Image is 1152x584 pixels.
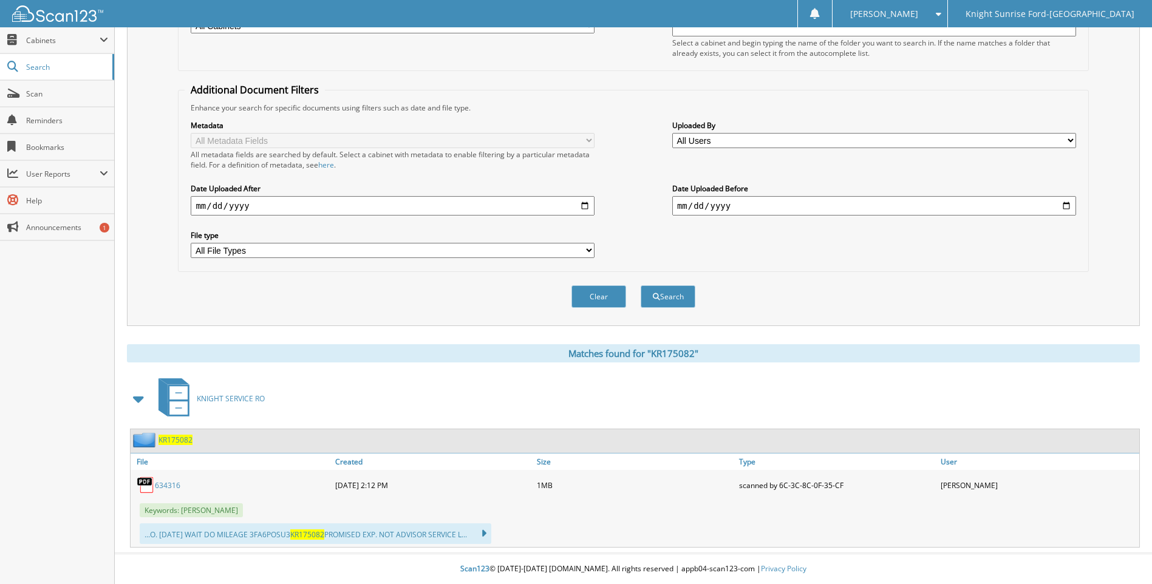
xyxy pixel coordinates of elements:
[672,196,1076,216] input: end
[140,503,243,517] span: Keywords: [PERSON_NAME]
[318,160,334,170] a: here
[191,120,595,131] label: Metadata
[185,83,325,97] legend: Additional Document Filters
[140,523,491,544] div: ...O. [DATE] WAIT DO MILEAGE 3FA6POSU3 PROMISED EXP. NOT ADVISOR SERVICE L...
[761,563,806,574] a: Privacy Policy
[191,230,595,240] label: File type
[672,38,1076,58] div: Select a cabinet and begin typing the name of the folder you want to search in. If the name match...
[191,149,595,170] div: All metadata fields are searched by default. Select a cabinet with metadata to enable filtering b...
[736,473,938,497] div: scanned by 6C-3C-8C-0F-35-CF
[641,285,695,308] button: Search
[26,169,100,179] span: User Reports
[534,473,735,497] div: 1MB
[938,473,1139,497] div: [PERSON_NAME]
[332,473,534,497] div: [DATE] 2:12 PM
[158,435,193,445] a: KR175082
[672,120,1076,131] label: Uploaded By
[672,183,1076,194] label: Date Uploaded Before
[197,393,265,404] span: KNIGHT SERVICE RO
[26,222,108,233] span: Announcements
[185,103,1082,113] div: Enhance your search for specific documents using filters such as date and file type.
[191,183,595,194] label: Date Uploaded After
[332,453,534,470] a: Created
[151,375,265,423] a: KNIGHT SERVICE RO
[736,453,938,470] a: Type
[966,10,1134,18] span: Knight Sunrise Ford-[GEOGRAPHIC_DATA]
[127,344,1140,362] div: Matches found for "KR175082"
[534,453,735,470] a: Size
[26,62,106,72] span: Search
[133,432,158,447] img: folder2.png
[26,35,100,46] span: Cabinets
[12,5,103,22] img: scan123-logo-white.svg
[571,285,626,308] button: Clear
[115,554,1152,584] div: © [DATE]-[DATE] [DOMAIN_NAME]. All rights reserved | appb04-scan123-com |
[460,563,489,574] span: Scan123
[26,195,108,206] span: Help
[938,453,1139,470] a: User
[131,453,332,470] a: File
[26,142,108,152] span: Bookmarks
[155,480,180,491] a: 634316
[100,223,109,233] div: 1
[850,10,918,18] span: [PERSON_NAME]
[26,115,108,126] span: Reminders
[137,476,155,494] img: PDF.png
[290,529,324,540] span: KR175082
[26,89,108,99] span: Scan
[191,196,595,216] input: start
